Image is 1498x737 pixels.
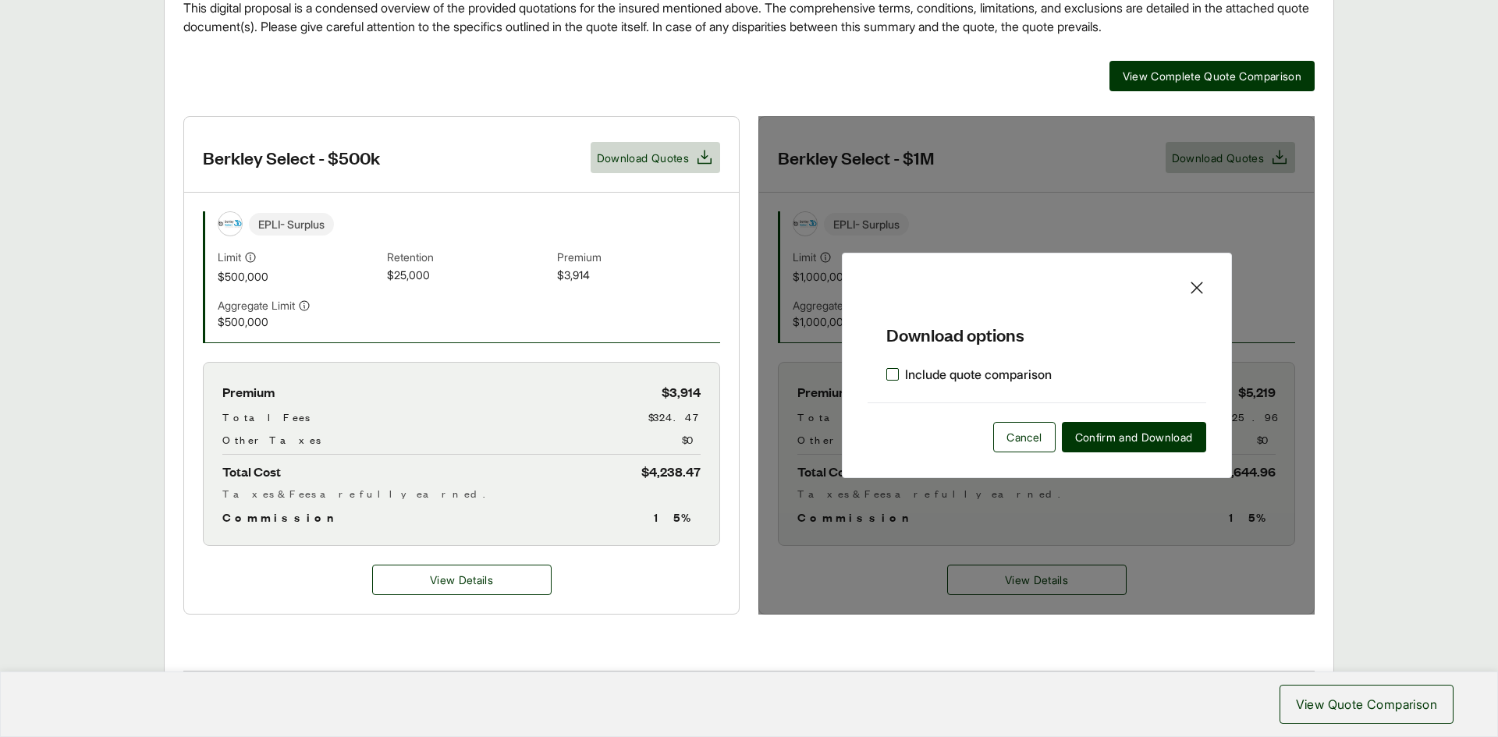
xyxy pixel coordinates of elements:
span: $500,000 [218,314,381,330]
button: View Details [372,565,552,595]
span: $3,914 [662,381,701,402]
span: $3,914 [557,267,720,285]
img: Berkley Select [218,212,242,236]
span: Total Cost [222,461,281,482]
h5: Download options [868,297,1206,346]
a: Berkley Select - $500k details [372,565,552,595]
label: Include quote comparison [886,365,1052,384]
button: View Quote Comparison [1280,685,1454,724]
span: $500,000 [218,268,381,285]
div: Taxes & Fees are fully earned. [222,485,701,501]
span: $324.47 [648,409,701,425]
button: Cancel [993,422,1055,452]
button: Confirm and Download [1062,422,1206,452]
span: $25,000 [387,267,550,285]
span: Aggregate Limit [218,297,295,314]
button: Download Quotes [591,142,720,173]
span: Download Quotes [597,150,689,166]
span: Other Taxes [222,431,321,448]
span: View Complete Quote Comparison [1123,68,1302,84]
span: Premium [222,381,275,402]
span: 15 % [654,508,701,526]
span: $0 [682,431,701,448]
span: Cancel [1006,429,1042,445]
span: $4,238.47 [641,461,701,482]
button: View Complete Quote Comparison [1109,61,1315,91]
span: Commission [222,508,341,526]
span: Limit [218,249,241,265]
span: Total Fees [222,409,310,425]
span: EPLI - Surplus [249,213,334,236]
span: Retention [387,249,550,267]
h3: Berkley Select - $500k [203,146,380,169]
span: View Details [430,572,493,588]
span: View Quote Comparison [1296,695,1437,714]
span: Premium [557,249,720,267]
span: Confirm and Download [1075,429,1193,445]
